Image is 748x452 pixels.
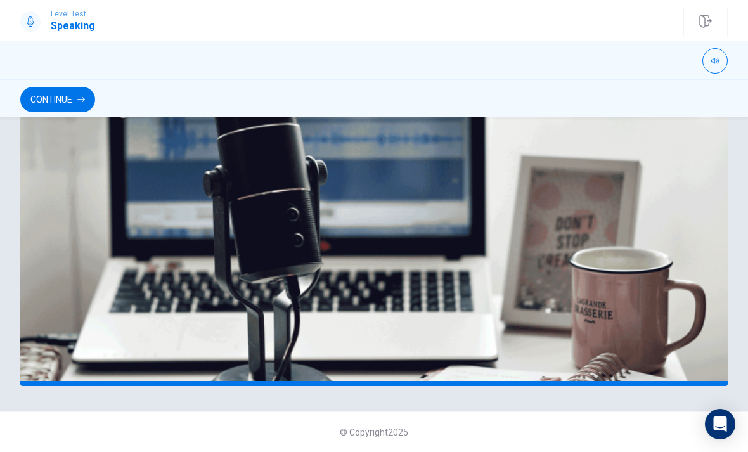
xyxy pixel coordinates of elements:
span: © Copyright 2025 [340,427,408,437]
img: speaking intro [20,44,728,386]
span: Level Test [51,10,95,18]
button: Continue [20,87,95,112]
div: Open Intercom Messenger [705,409,735,439]
h1: Speaking [51,18,95,34]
